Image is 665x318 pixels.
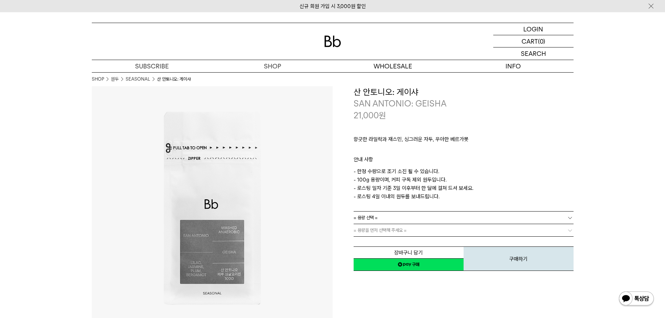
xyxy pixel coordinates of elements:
p: 안내 사항 [354,155,574,167]
p: (0) [538,35,545,47]
a: 원두 [111,76,119,83]
a: CART (0) [493,35,574,47]
img: 로고 [324,36,341,47]
a: SUBSCRIBE [92,60,212,72]
span: = 용량 선택 = [354,212,378,224]
li: 산 안토니오: 게이샤 [157,76,191,83]
a: SHOP [212,60,333,72]
a: 원두 [212,73,333,84]
span: = 용량을 먼저 선택해 주세요 = [354,224,407,236]
p: SEARCH [521,47,546,60]
a: LOGIN [493,23,574,35]
p: WHOLESALE [333,60,453,72]
a: 도매 서비스 [333,73,453,84]
a: 새창 [354,258,464,271]
p: 21,000 [354,110,386,121]
p: LOGIN [523,23,543,35]
p: - 한정 수량으로 조기 소진 될 수 있습니다. - 100g 용량이며, 커피 구독 제외 원두입니다. - 로스팅 일자 기준 3일 이후부터 한 달에 걸쳐 드셔 보세요. - 로스팅 ... [354,167,574,201]
button: 구매하기 [464,246,574,271]
a: SHOP [92,76,104,83]
p: SAN ANTONIO: GEISHA [354,98,574,110]
h3: 산 안토니오: 게이샤 [354,86,574,98]
p: 향긋한 라일락과 재스민, 싱그러운 자두, 우아한 베르가못 [354,135,574,147]
a: SEASONAL [126,76,150,83]
p: CART [522,35,538,47]
button: 장바구니 담기 [354,246,464,259]
p: INFO [453,60,574,72]
span: 원 [379,110,386,120]
a: 신규 회원 가입 시 3,000원 할인 [300,3,366,9]
img: 카카오톡 채널 1:1 채팅 버튼 [618,291,655,308]
p: ㅤ [354,147,574,155]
